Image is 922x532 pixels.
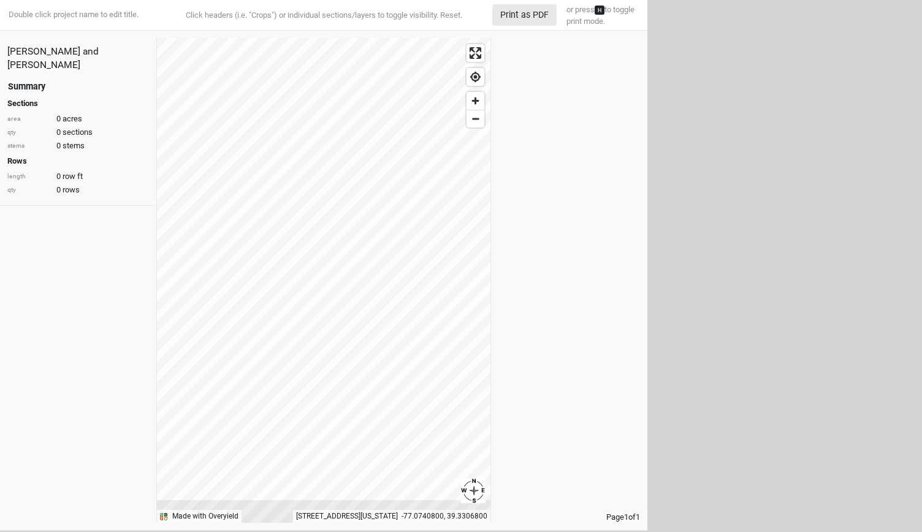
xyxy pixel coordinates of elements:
h4: Sections [7,99,149,108]
h4: Rows [7,156,149,166]
div: qty [7,128,50,137]
span: acres [63,113,82,124]
div: area [7,115,50,124]
div: 0 [7,171,149,182]
div: qty [7,186,50,195]
div: length [7,172,50,181]
div: Diana and John Waring [7,45,149,72]
button: Zoom out [467,110,484,127]
span: row ft [63,171,83,182]
div: 0 [7,113,149,124]
div: Click headers (i.e. "Crops") or individual sections/layers to toggle visibility. [161,9,486,21]
div: Made with Overyield [172,511,238,522]
canvas: Map [157,38,490,523]
div: Page 1 of 1 [491,512,647,523]
div: Double click project name to edit title. [6,9,139,20]
kbd: H [595,6,604,15]
div: 0 [7,184,149,196]
button: Reset. [440,9,462,21]
button: Zoom in [467,92,484,110]
button: Find my location [467,68,484,86]
span: rows [63,184,80,196]
span: sections [63,127,93,138]
div: Summary [8,80,45,93]
div: [STREET_ADDRESS][US_STATE] -77.0740800, 39.3306800 [293,510,490,523]
div: 0 [7,127,149,138]
button: Enter fullscreen [467,44,484,62]
button: Print as PDF [492,4,557,26]
div: 0 [7,140,149,151]
div: stems [7,142,50,151]
span: stems [63,140,85,151]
